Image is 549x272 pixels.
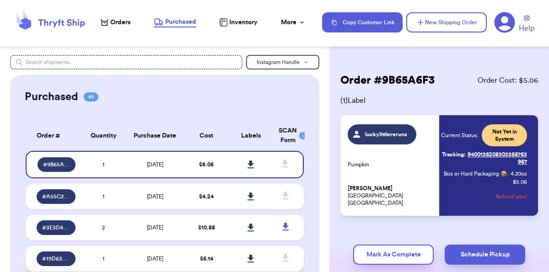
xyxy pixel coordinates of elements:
[84,92,98,101] span: 41
[25,90,78,104] h2: Purchased
[246,55,319,69] button: Instagram Handle
[496,187,527,207] button: Refund label
[229,18,258,27] span: Inventory
[487,128,522,143] span: Not Yet in System
[102,194,104,199] span: 1
[257,59,300,65] span: Instagram Handle
[340,95,538,106] span: ( 1 ) Label
[184,121,229,151] th: Cost
[406,12,487,32] button: New Shipping Order
[478,75,538,86] span: Order Cost: $ 5.06
[102,256,104,261] span: 1
[199,162,214,167] span: $ 5.06
[42,255,70,262] span: # 19D63E5C
[444,171,507,176] span: Box or Hard Packaging 📦
[445,245,525,265] button: Schedule Pickup
[519,23,534,34] span: Help
[102,225,105,230] span: 2
[101,18,130,27] a: Orders
[322,12,403,32] button: Copy Customer Link
[441,147,527,169] a: Tracking:9400136208303366763967
[42,193,70,200] span: # A55C22D2
[353,245,434,265] button: Mark As Complete
[147,256,163,261] span: [DATE]
[199,194,214,199] span: $ 4.24
[365,131,408,138] span: luckylittlereruns
[519,15,534,34] a: Help
[348,185,434,207] p: [GEOGRAPHIC_DATA] [GEOGRAPHIC_DATA]
[281,18,306,27] div: More
[511,170,527,177] span: 4.20 oz
[219,18,258,27] a: Inventory
[147,194,163,199] span: [DATE]
[26,121,81,151] th: Order #
[165,17,196,27] span: Purchased
[229,121,273,151] th: Labels
[348,161,434,168] p: Pumpkin
[441,132,478,139] span: Current Status:
[154,17,196,27] a: Purchased
[10,55,243,69] input: Search shipments...
[200,256,213,261] span: $ 6.14
[110,18,130,27] span: Orders
[147,162,163,167] span: [DATE]
[81,121,125,151] th: Quantity
[340,73,435,88] h2: Order # 9B65A6F3
[513,178,527,186] p: $ 5.06
[442,151,466,158] span: Tracking:
[102,162,104,167] span: 1
[147,225,163,230] span: [DATE]
[198,225,215,230] span: $ 10.88
[348,185,393,192] span: [PERSON_NAME]
[43,161,70,168] span: # 9B65A6F3
[507,170,509,177] span: :
[279,126,293,145] div: SCAN Form
[42,224,70,231] span: # 3E3D4196
[126,121,184,151] th: Purchase Date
